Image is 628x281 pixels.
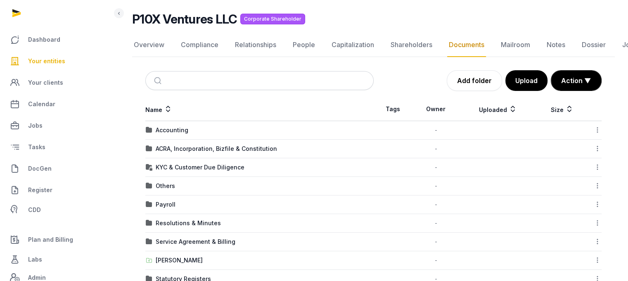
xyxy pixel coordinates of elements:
a: Compliance [179,33,220,57]
a: Tasks [7,137,112,157]
h2: P10X Ventures LLC [132,12,237,26]
td: - [412,233,460,251]
a: Notes [545,33,567,57]
td: - [412,195,460,214]
td: - [412,251,460,270]
img: folder.svg [146,145,152,152]
div: KYC & Customer Due Diligence [156,163,244,171]
img: folder.svg [146,238,152,245]
a: Documents [447,33,486,57]
td: - [412,214,460,233]
a: Register [7,180,112,200]
span: Corporate Shareholder [240,14,305,24]
a: Relationships [233,33,278,57]
th: Owner [412,98,460,121]
img: folder.svg [146,183,152,189]
a: Capitalization [330,33,376,57]
a: Mailroom [499,33,532,57]
th: Uploaded [460,98,536,121]
nav: Tabs [132,33,615,57]
th: Name [145,98,374,121]
a: Your entities [7,51,112,71]
td: - [412,177,460,195]
span: Calendar [28,99,55,109]
button: Action ▼ [551,71,601,90]
div: ACRA, Incorporation, Bizfile & Constitution [156,145,277,153]
img: folder.svg [146,201,152,208]
div: Accounting [156,126,188,134]
div: [PERSON_NAME] [156,256,203,264]
span: Labs [28,255,42,264]
span: Your entities [28,56,65,66]
span: Plan and Billing [28,235,73,245]
a: CDD [7,202,112,218]
a: Your clients [7,73,112,93]
a: Dossier [580,33,607,57]
span: CDD [28,205,41,215]
div: Payroll [156,200,175,209]
th: Tags [374,98,412,121]
img: folder.svg [146,127,152,133]
a: Add folder [447,70,502,91]
span: DocGen [28,164,52,174]
img: folder-locked-icon.svg [146,164,152,171]
div: Service Agreement & Billing [156,238,235,246]
td: - [412,140,460,158]
span: Dashboard [28,35,60,45]
th: Size [536,98,588,121]
span: Tasks [28,142,45,152]
td: - [412,158,460,177]
div: Resolutions & Minutes [156,219,221,227]
td: - [412,121,460,140]
a: Labs [7,250,112,269]
a: Calendar [7,94,112,114]
button: Upload [505,70,547,91]
a: DocGen [7,159,112,179]
a: Overview [132,33,166,57]
button: Submit [149,71,168,90]
img: folder.svg [146,220,152,226]
div: Others [156,182,175,190]
span: Register [28,185,52,195]
span: Your clients [28,78,63,88]
a: Dashboard [7,30,112,50]
a: Jobs [7,116,112,136]
a: People [291,33,317,57]
a: Plan and Billing [7,230,112,250]
span: Jobs [28,121,43,131]
img: folder-upload.svg [146,257,152,264]
a: Shareholders [389,33,434,57]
